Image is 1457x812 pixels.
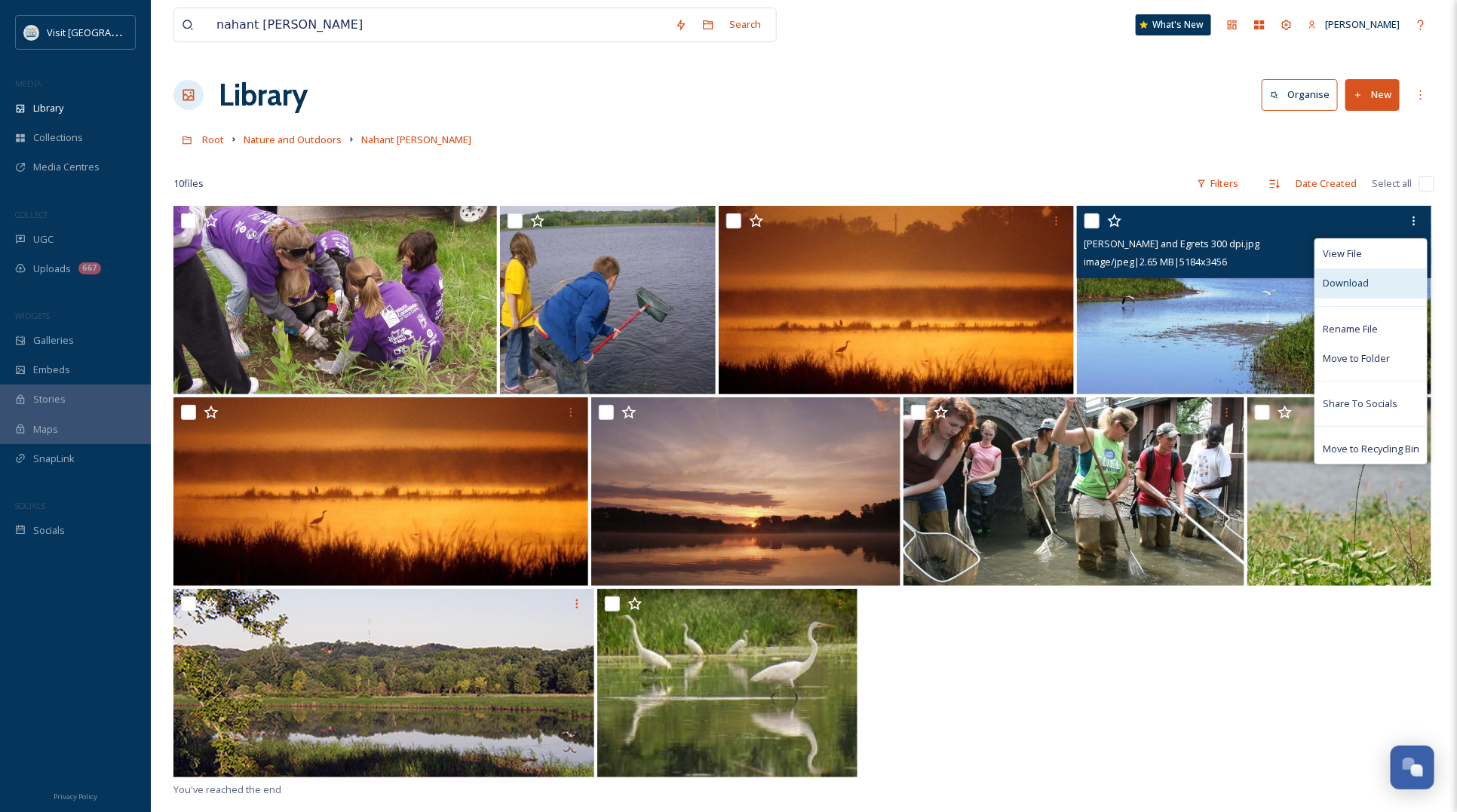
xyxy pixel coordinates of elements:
[15,310,50,321] span: WIDGETS
[361,130,471,149] a: Nahant [PERSON_NAME]
[1300,10,1407,39] a: [PERSON_NAME]
[24,25,39,40] img: QCCVB_VISIT_vert_logo_4c_tagline_122019.svg
[1325,17,1400,31] span: [PERSON_NAME]
[173,783,281,796] span: You've reached the end
[1323,442,1419,456] span: Move to Recycling Bin
[500,206,716,394] img: Picture 107 - 300 dpi.jpg
[1323,397,1397,411] span: Share To Socials
[33,101,63,115] span: Library
[173,206,497,394] img: NahantMarshCleanup2012apr22 300 dpi.jpg
[33,130,83,145] span: Collections
[15,500,45,511] span: SOCIALS
[1262,79,1345,110] a: Organise
[903,397,1244,586] img: Nahant Marsh Nets - 300 dpi.jpg
[78,262,101,274] div: 667
[722,10,768,39] div: Search
[202,133,224,146] span: Root
[173,589,594,777] img: nahant-marsh.png
[33,333,74,348] span: Galleries
[33,392,66,406] span: Stories
[1084,237,1260,250] span: [PERSON_NAME] and Egrets 300 dpi.jpg
[1323,276,1369,290] span: Download
[219,72,308,118] a: Library
[244,130,342,149] a: Nature and Outdoors
[361,133,471,146] span: Nahant [PERSON_NAME]
[1323,247,1362,261] span: View File
[244,133,342,146] span: Nature and Outdoors
[719,206,1073,394] img: Nahant Marsh199.jpg
[1288,169,1364,198] div: Date Created
[1189,169,1246,198] div: Filters
[33,523,65,538] span: Socials
[33,422,58,437] span: Maps
[1084,255,1228,268] span: image/jpeg | 2.65 MB | 5184 x 3456
[1345,79,1400,110] button: New
[1323,351,1390,366] span: Move to Folder
[1136,14,1211,35] a: What's New
[15,209,48,220] span: COLLECT
[54,792,97,801] span: Privacy Policy
[54,786,97,804] a: Privacy Policy
[173,176,204,191] span: 10 file s
[202,130,224,149] a: Root
[173,397,588,586] img: Nahant Marsh-crop.JPG
[597,589,858,777] img: download.jpg
[33,160,100,174] span: Media Centres
[1372,176,1412,191] span: Select all
[47,25,164,39] span: Visit [GEOGRAPHIC_DATA]
[33,232,54,247] span: UGC
[33,363,70,377] span: Embeds
[209,8,667,41] input: Search your library
[591,397,900,586] img: NahantMarshSunrise11june.jpg
[1077,206,1432,394] img: Marsh and Egrets 300 dpi.jpg
[1391,746,1434,789] button: Open Chat
[1247,397,1431,586] img: bird in prairie - 300 dpi.jpg
[1262,79,1338,110] button: Organise
[33,262,71,276] span: Uploads
[33,452,75,466] span: SnapLink
[1323,322,1378,336] span: Rename File
[15,78,41,89] span: MEDIA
